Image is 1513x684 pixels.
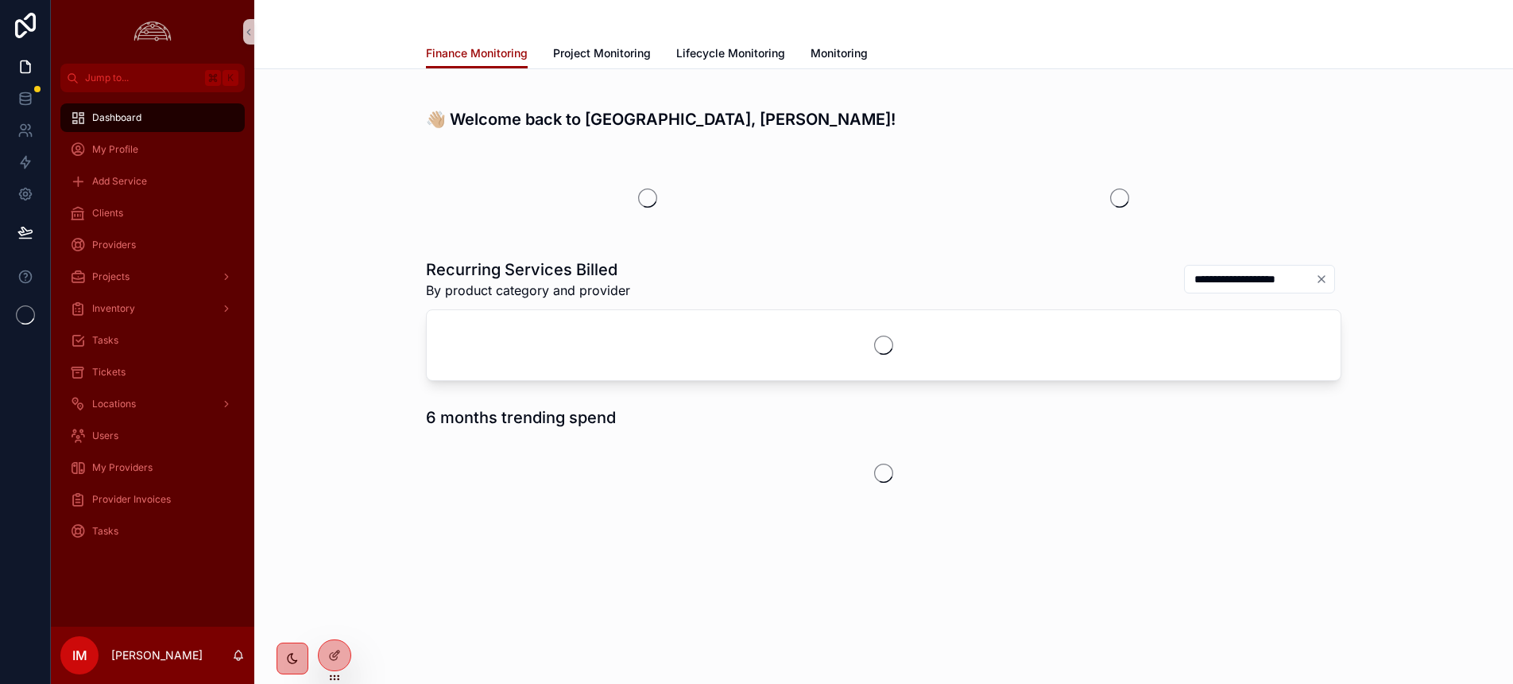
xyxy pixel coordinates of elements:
a: My Profile [60,135,245,164]
span: My Profile [92,143,138,156]
a: Providers [60,231,245,259]
a: Tasks [60,517,245,546]
a: Users [60,422,245,450]
span: Providers [92,239,136,251]
a: Tickets [60,358,245,387]
button: Jump to...K [60,64,245,92]
a: Tasks [60,326,245,355]
img: App logo [130,19,176,45]
button: Clear [1315,273,1334,286]
h3: 👋🏼 Welcome back to [GEOGRAPHIC_DATA], [PERSON_NAME]! [426,107,1341,131]
span: Tasks [92,334,118,347]
a: Add Service [60,167,245,196]
span: Finance Monitoring [426,45,528,61]
a: My Providers [60,453,245,482]
h1: 6 months trending spend [426,406,616,429]
a: Monitoring [811,39,868,71]
span: Locations [92,398,136,410]
span: Jump to... [85,72,199,84]
a: Dashboard [60,103,245,132]
span: Monitoring [811,45,868,61]
span: Projects [92,270,130,283]
span: Project Monitoring [553,45,651,61]
a: Clients [60,199,245,227]
span: Dashboard [92,111,141,124]
span: Users [92,429,118,442]
span: Clients [92,207,123,220]
a: Inventory [60,294,245,323]
a: Finance Monitoring [426,39,528,69]
a: Projects [60,262,245,291]
span: By product category and provider [426,281,630,300]
span: Provider Invoices [92,493,171,506]
span: Add Service [92,175,147,188]
a: Locations [60,390,245,418]
div: scrollable content [51,92,254,566]
a: Lifecycle Monitoring [676,39,785,71]
span: K [224,72,237,84]
span: Lifecycle Monitoring [676,45,785,61]
span: IM [72,646,87,665]
span: Tasks [92,525,118,538]
span: Tickets [92,366,126,379]
h1: Recurring Services Billed [426,258,630,281]
a: Project Monitoring [553,39,651,71]
span: Inventory [92,302,135,315]
span: My Providers [92,461,153,474]
a: Provider Invoices [60,485,245,514]
p: [PERSON_NAME] [111,647,203,663]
